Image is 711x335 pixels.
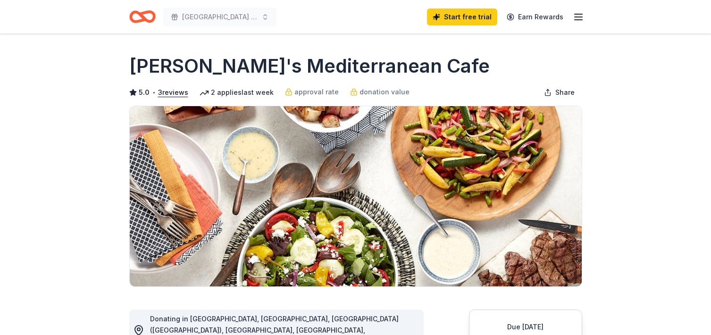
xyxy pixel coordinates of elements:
button: Share [536,83,582,102]
a: Start free trial [427,8,497,25]
span: approval rate [294,86,339,98]
span: donation value [360,86,410,98]
a: approval rate [285,86,339,98]
a: donation value [350,86,410,98]
span: Share [555,87,575,98]
span: • [152,89,155,96]
a: Earn Rewards [501,8,569,25]
span: 5.0 [139,87,150,98]
h1: [PERSON_NAME]'s Mediterranean Cafe [129,53,490,79]
img: Image for Taziki's Mediterranean Cafe [130,106,582,286]
span: [GEOGRAPHIC_DATA] [GEOGRAPHIC_DATA] Silent Auction [182,11,258,23]
button: 3reviews [158,87,188,98]
div: Due [DATE] [481,321,570,333]
div: 2 applies last week [200,87,274,98]
a: Home [129,6,156,28]
button: [GEOGRAPHIC_DATA] [GEOGRAPHIC_DATA] Silent Auction [163,8,276,26]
